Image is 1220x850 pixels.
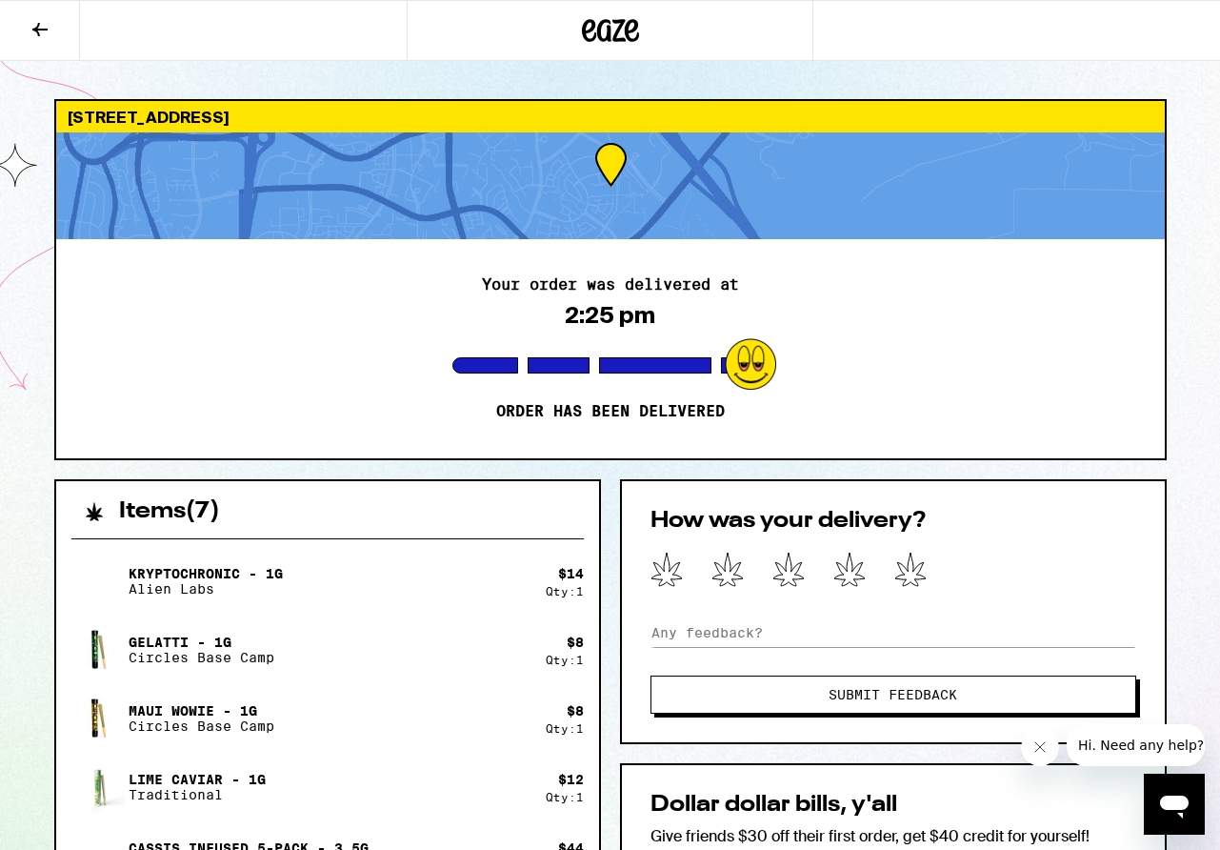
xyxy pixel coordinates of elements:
div: 2:25 pm [565,302,655,329]
h2: Your order was delivered at [482,277,739,293]
h2: Dollar dollar bills, y'all [650,794,1136,817]
h2: Items ( 7 ) [119,500,220,523]
iframe: Button to launch messaging window [1144,774,1205,835]
div: Qty: 1 [546,722,584,735]
p: Gelatti - 1g [129,635,274,650]
div: $ 12 [558,772,584,787]
img: Maui Wowie - 1g [71,692,125,745]
h2: How was your delivery? [650,510,1136,533]
div: Qty: 1 [546,585,584,597]
p: Alien Labs [129,581,283,597]
img: Gelatti - 1g [71,623,125,677]
button: Submit Feedback [650,676,1136,714]
p: Lime Caviar - 1g [129,772,266,787]
input: Any feedback? [650,618,1136,647]
p: Kryptochronic - 1g [129,566,283,581]
p: Maui Wowie - 1g [129,703,274,718]
div: $ 8 [567,703,584,718]
iframe: Message from company [1067,724,1205,766]
div: Qty: 1 [546,654,584,666]
div: [STREET_ADDRESS] [56,101,1165,132]
p: Circles Base Camp [129,650,274,665]
img: Kryptochronic - 1g [71,555,125,608]
p: Order has been delivered [496,402,725,421]
div: $ 8 [567,635,584,650]
div: Qty: 1 [546,791,584,803]
span: Submit Feedback [829,688,957,701]
p: Give friends $30 off their first order, get $40 credit for yourself! [650,826,1136,846]
div: $ 14 [558,566,584,581]
p: Traditional [129,787,266,802]
iframe: Close message [1021,728,1059,766]
img: Lime Caviar - 1g [71,760,125,814]
p: Circles Base Camp [129,718,274,734]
